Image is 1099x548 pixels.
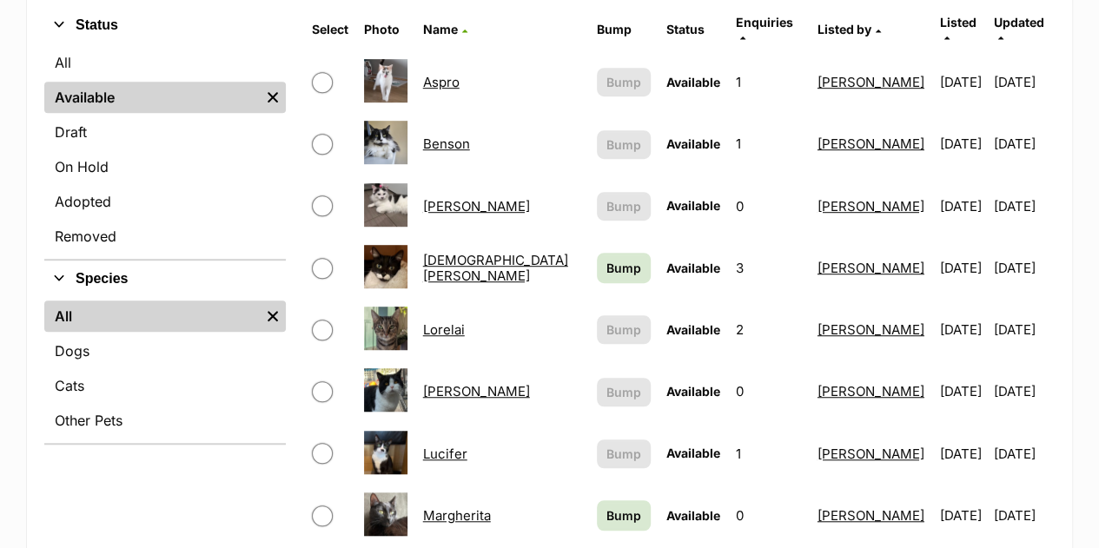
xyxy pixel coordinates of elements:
[729,176,809,236] td: 0
[44,335,286,366] a: Dogs
[597,130,651,159] button: Bump
[729,424,809,484] td: 1
[44,186,286,217] a: Adopted
[597,253,651,283] a: Bump
[666,446,720,460] span: Available
[44,47,286,78] a: All
[818,446,924,462] a: [PERSON_NAME]
[44,43,286,259] div: Status
[666,136,720,151] span: Available
[994,424,1053,484] td: [DATE]
[818,74,924,90] a: [PERSON_NAME]
[818,135,924,152] a: [PERSON_NAME]
[423,22,458,36] span: Name
[818,22,881,36] a: Listed by
[606,73,641,91] span: Bump
[994,52,1053,112] td: [DATE]
[44,14,286,36] button: Status
[44,151,286,182] a: On Hold
[423,198,530,215] a: [PERSON_NAME]
[606,135,641,154] span: Bump
[994,114,1053,174] td: [DATE]
[260,300,286,332] a: Remove filter
[729,114,809,174] td: 1
[818,260,924,276] a: [PERSON_NAME]
[606,197,641,215] span: Bump
[818,22,871,36] span: Listed by
[423,22,467,36] a: Name
[423,383,530,399] a: [PERSON_NAME]
[729,238,809,298] td: 3
[44,267,286,290] button: Species
[994,238,1053,298] td: [DATE]
[423,135,470,152] a: Benson
[606,506,641,525] span: Bump
[597,439,651,468] button: Bump
[818,383,924,399] a: [PERSON_NAME]
[597,192,651,221] button: Bump
[818,507,924,524] a: [PERSON_NAME]
[729,52,809,112] td: 1
[666,261,720,275] span: Available
[736,15,793,43] a: Enquiries
[423,74,460,90] a: Aspro
[44,297,286,443] div: Species
[729,361,809,421] td: 0
[590,9,658,50] th: Bump
[933,52,992,112] td: [DATE]
[933,176,992,236] td: [DATE]
[666,384,720,399] span: Available
[933,485,992,545] td: [DATE]
[597,315,651,344] button: Bump
[933,300,992,360] td: [DATE]
[666,322,720,337] span: Available
[994,15,1044,30] span: Updated
[994,361,1053,421] td: [DATE]
[729,485,809,545] td: 0
[423,321,465,338] a: Lorelai
[666,75,720,89] span: Available
[44,116,286,148] a: Draft
[44,82,260,113] a: Available
[357,9,414,50] th: Photo
[606,445,641,463] span: Bump
[933,238,992,298] td: [DATE]
[597,500,651,531] a: Bump
[818,321,924,338] a: [PERSON_NAME]
[736,15,793,30] span: translation missing: en.admin.listings.index.attributes.enquiries
[44,405,286,436] a: Other Pets
[423,252,568,283] a: [DEMOGRAPHIC_DATA] [PERSON_NAME]
[597,68,651,96] button: Bump
[606,383,641,401] span: Bump
[994,15,1044,43] a: Updated
[606,320,641,339] span: Bump
[44,221,286,252] a: Removed
[44,300,260,332] a: All
[933,114,992,174] td: [DATE]
[606,259,641,277] span: Bump
[729,300,809,360] td: 2
[940,15,977,43] a: Listed
[994,176,1053,236] td: [DATE]
[933,361,992,421] td: [DATE]
[666,508,720,523] span: Available
[994,485,1053,545] td: [DATE]
[933,424,992,484] td: [DATE]
[305,9,355,50] th: Select
[994,300,1053,360] td: [DATE]
[597,378,651,406] button: Bump
[666,198,720,213] span: Available
[260,82,286,113] a: Remove filter
[423,446,467,462] a: Lucifer
[818,198,924,215] a: [PERSON_NAME]
[44,370,286,401] a: Cats
[940,15,977,30] span: Listed
[423,507,491,524] a: Margherita
[659,9,727,50] th: Status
